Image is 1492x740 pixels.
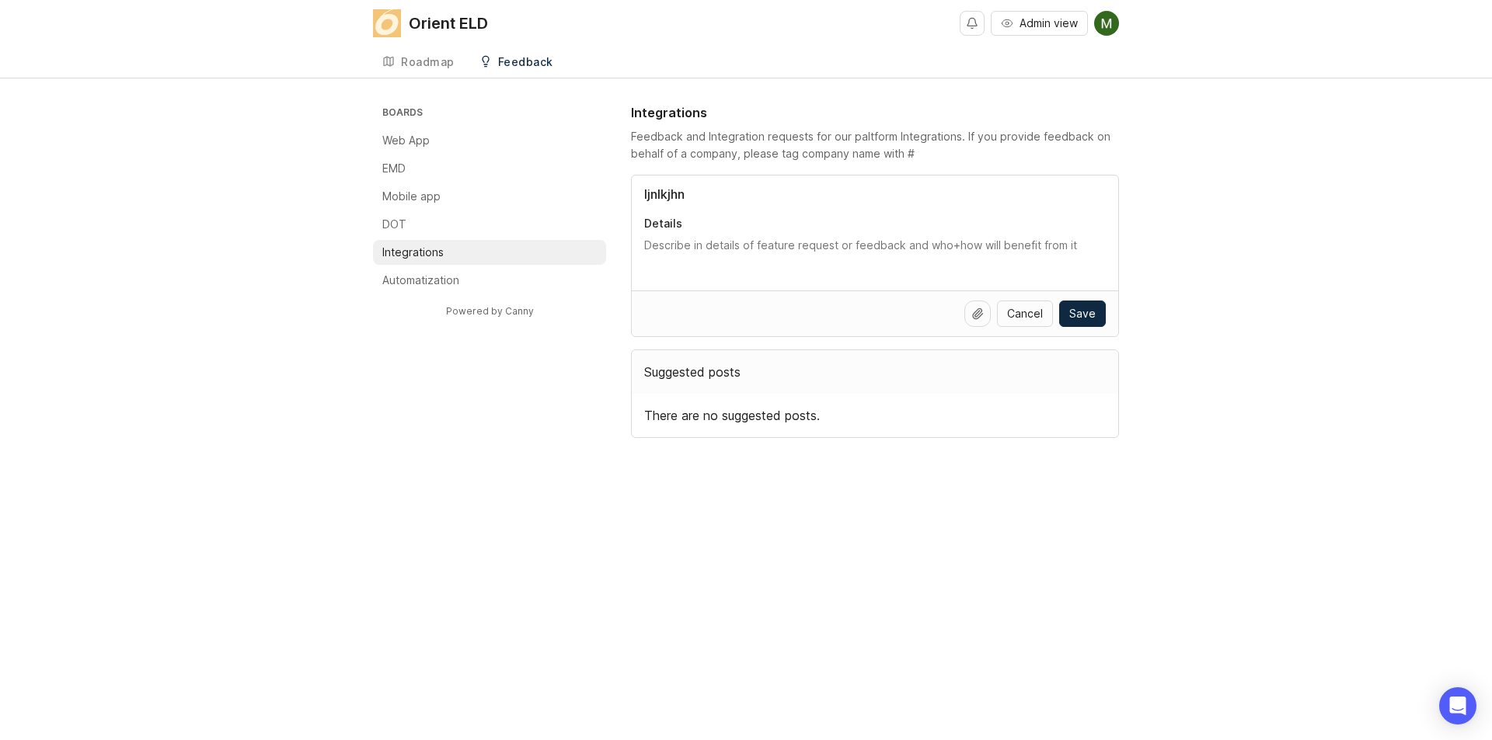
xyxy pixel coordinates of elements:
div: Feedback and Integration requests for our paltform Integrations. If you provide feedback on behal... [631,128,1119,162]
p: Integrations [382,245,444,260]
span: Admin view [1020,16,1078,31]
button: Notifications [960,11,985,36]
p: Details [644,216,1106,231]
a: Mobile app [373,184,606,209]
div: Orient ELD [409,16,488,31]
a: Powered by Canny [444,302,536,320]
h1: Integrations [631,103,707,122]
div: There are no suggested posts. [632,394,1118,437]
a: Web App [373,128,606,153]
a: Integrations [373,240,606,265]
p: DOT [382,217,406,232]
div: Open Intercom Messenger [1439,687,1476,724]
p: Automatization [382,273,459,288]
span: Save [1069,306,1096,321]
button: Save [1059,301,1106,327]
div: Suggested posts [632,350,1118,394]
a: EMD [373,156,606,181]
textarea: Details [644,238,1106,269]
button: Cancel [997,301,1053,327]
a: Roadmap [373,47,464,78]
div: Feedback [498,57,553,68]
a: DOT [373,212,606,237]
div: Roadmap [401,57,455,68]
img: MGK ELD Technical Support [1094,11,1119,36]
h3: Boards [379,103,606,125]
span: Cancel [1007,306,1043,321]
input: Title [644,185,1106,203]
p: Web App [382,133,430,148]
button: Admin view [991,11,1088,36]
p: EMD [382,161,406,176]
img: Orient ELD logo [373,9,401,37]
a: Feedback [470,47,563,78]
p: Mobile app [382,189,441,204]
a: Automatization [373,268,606,293]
